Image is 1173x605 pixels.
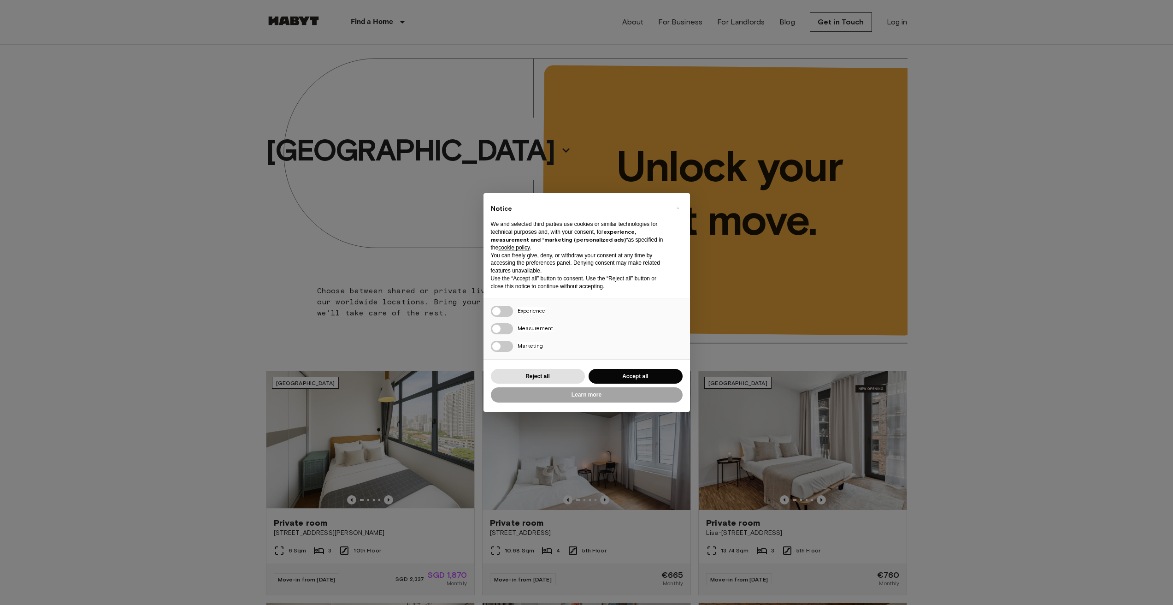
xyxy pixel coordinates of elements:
[491,204,668,214] h2: Notice
[491,369,585,384] button: Reject all
[676,202,679,214] span: ×
[518,325,553,332] span: Measurement
[491,252,668,275] p: You can freely give, deny, or withdraw your consent at any time by accessing the preferences pane...
[671,201,685,215] button: Close this notice
[518,307,545,314] span: Experience
[589,369,683,384] button: Accept all
[498,244,530,251] a: cookie policy
[491,275,668,291] p: Use the “Accept all” button to consent. Use the “Reject all” button or close this notice to conti...
[491,228,636,243] strong: experience, measurement and “marketing (personalized ads)”
[518,342,543,349] span: Marketing
[491,387,683,403] button: Learn more
[491,220,668,251] p: We and selected third parties use cookies or similar technologies for technical purposes and, wit...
